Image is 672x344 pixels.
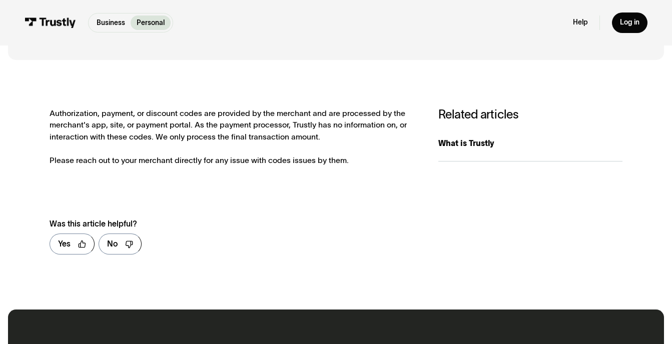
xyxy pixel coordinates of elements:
div: Yes [58,238,71,250]
a: No [99,233,142,254]
p: Business [97,17,125,28]
a: Business [91,15,131,30]
p: Personal [137,17,165,28]
a: Yes [50,233,95,254]
a: Log in [612,12,647,33]
h3: Related articles [438,107,623,121]
div: Authorization, payment, or discount codes are provided by the merchant and are processed by the m... [50,107,418,167]
a: Personal [131,15,171,30]
a: Help [573,18,588,27]
div: Was this article helpful? [50,218,397,230]
div: No [107,238,118,250]
img: Trustly Logo [25,17,76,28]
div: Log in [620,18,639,27]
div: What is Trustly [438,137,623,149]
a: What is Trustly [438,125,623,161]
